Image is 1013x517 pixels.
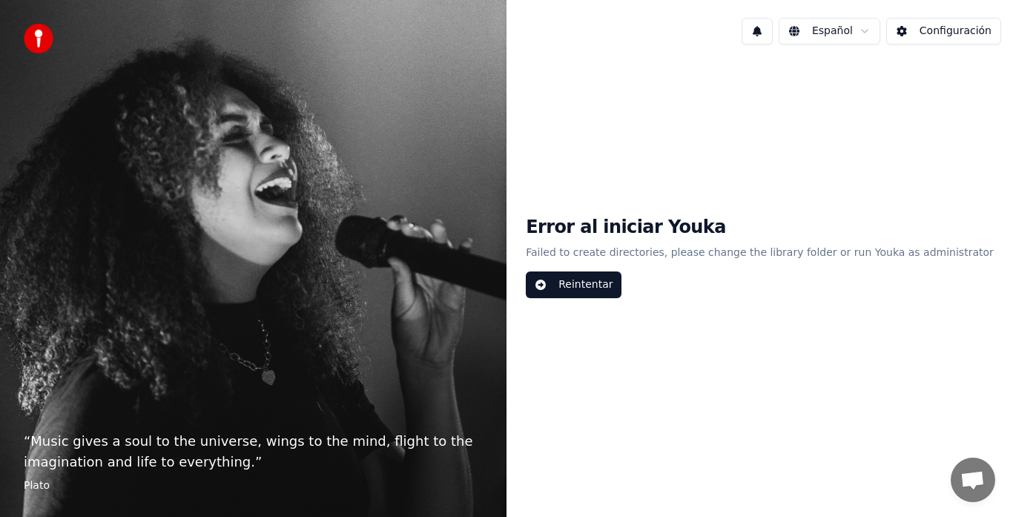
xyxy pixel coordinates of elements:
p: “ Music gives a soul to the universe, wings to the mind, flight to the imagination and life to ev... [24,431,483,472]
footer: Plato [24,478,483,493]
p: Failed to create directories, please change the library folder or run Youka as administrator [526,240,994,266]
a: Chat abierto [951,458,995,502]
button: Reintentar [526,271,621,298]
h1: Error al iniciar Youka [526,216,994,240]
img: youka [24,24,53,53]
button: Configuración [886,18,1001,45]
